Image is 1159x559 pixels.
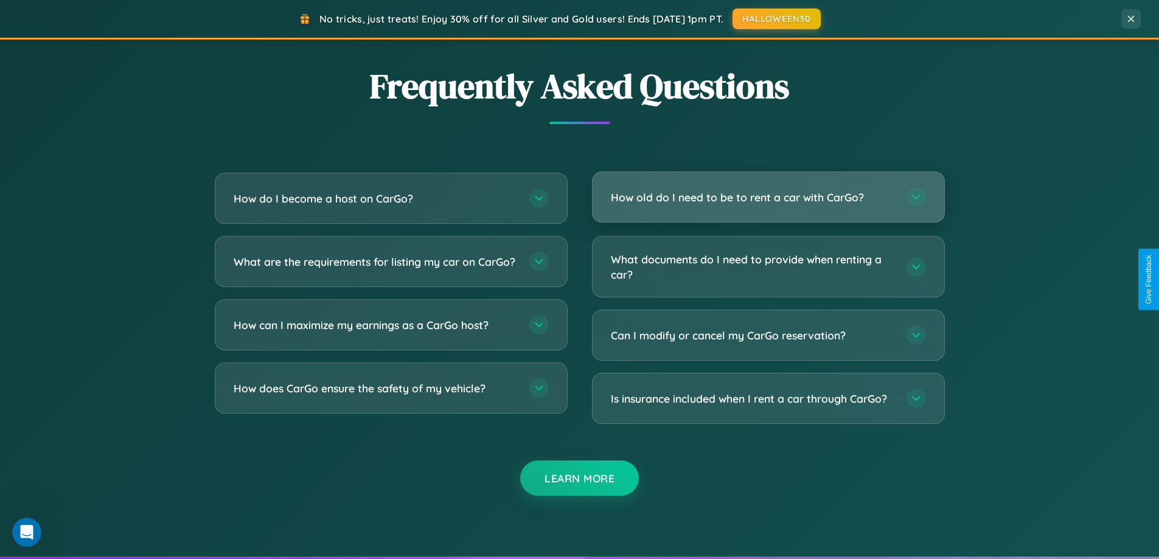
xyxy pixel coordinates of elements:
[234,318,517,333] h3: How can I maximize my earnings as a CarGo host?
[611,391,894,406] h3: Is insurance included when I rent a car through CarGo?
[520,460,639,496] button: Learn More
[234,191,517,206] h3: How do I become a host on CarGo?
[319,13,723,25] span: No tricks, just treats! Enjoy 30% off for all Silver and Gold users! Ends [DATE] 1pm PT.
[12,518,41,547] iframe: Intercom live chat
[234,381,517,396] h3: How does CarGo ensure the safety of my vehicle?
[1144,255,1153,304] div: Give Feedback
[215,63,945,109] h2: Frequently Asked Questions
[611,252,894,282] h3: What documents do I need to provide when renting a car?
[611,190,894,205] h3: How old do I need to be to rent a car with CarGo?
[234,254,517,269] h3: What are the requirements for listing my car on CarGo?
[733,9,821,29] button: HALLOWEEN30
[611,328,894,343] h3: Can I modify or cancel my CarGo reservation?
